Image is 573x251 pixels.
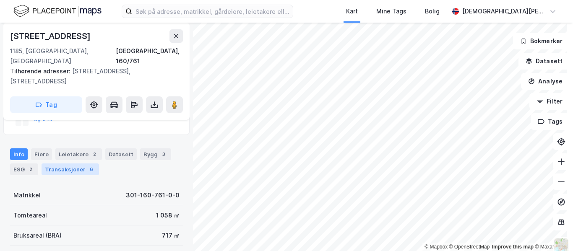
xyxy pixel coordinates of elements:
div: 1 058 ㎡ [156,210,180,220]
div: 301-160-761-0-0 [126,190,180,200]
div: 3 [159,150,168,158]
div: Bruksareal (BRA) [13,230,62,241]
div: Mine Tags [376,6,406,16]
div: [DEMOGRAPHIC_DATA][PERSON_NAME] [462,6,546,16]
iframe: Chat Widget [531,211,573,251]
div: Info [10,148,28,160]
a: Mapbox [425,244,448,250]
div: [GEOGRAPHIC_DATA], 160/761 [116,46,183,66]
a: OpenStreetMap [449,244,490,250]
button: Analyse [521,73,570,90]
div: Bolig [425,6,440,16]
div: Eiere [31,148,52,160]
div: Transaksjoner [42,163,99,175]
div: 2 [26,165,35,173]
div: Datasett [105,148,137,160]
div: [STREET_ADDRESS], [STREET_ADDRESS] [10,66,176,86]
div: 2 [90,150,99,158]
div: ESG [10,163,38,175]
span: Tilhørende adresser: [10,67,72,75]
img: logo.f888ab2527a4732fd821a326f86c7f29.svg [13,4,102,18]
div: Kontrollprogram for chat [531,211,573,251]
div: 717 ㎡ [162,230,180,241]
div: [STREET_ADDRESS] [10,29,92,43]
div: 1185, [GEOGRAPHIC_DATA], [GEOGRAPHIC_DATA] [10,46,116,66]
input: Søk på adresse, matrikkel, gårdeiere, leietakere eller personer [132,5,293,18]
button: Tags [531,113,570,130]
div: Leietakere [55,148,102,160]
div: Bygg [140,148,171,160]
div: 6 [87,165,96,173]
button: Filter [529,93,570,110]
button: Tag [10,96,82,113]
button: Datasett [518,53,570,70]
div: Matrikkel [13,190,41,200]
div: Tomteareal [13,210,47,220]
button: Bokmerker [513,33,570,49]
a: Improve this map [492,244,534,250]
div: Kart [346,6,358,16]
